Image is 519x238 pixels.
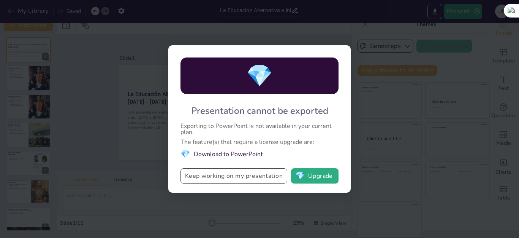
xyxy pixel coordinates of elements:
[180,149,339,159] li: Download to PowerPoint
[291,168,339,184] button: diamondUpgrade
[180,149,190,159] span: diamond
[191,105,328,117] div: Presentation cannot be exported
[295,172,305,180] span: diamond
[180,123,339,135] div: Exporting to PowerPoint is not available in your current plan.
[246,61,273,91] span: diamond
[180,168,287,184] button: Keep working on my presentation
[180,139,339,145] div: The feature(s) that require a license upgrade are:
